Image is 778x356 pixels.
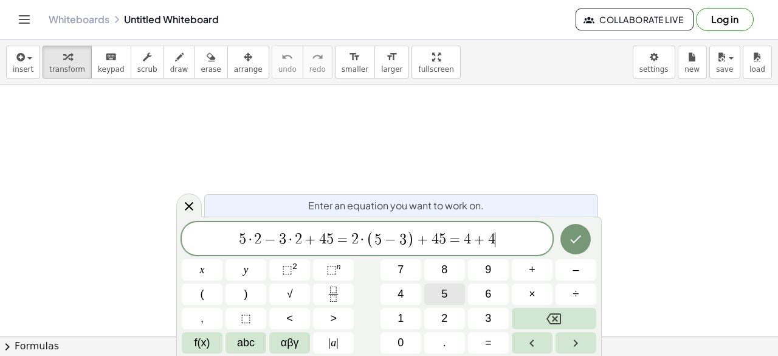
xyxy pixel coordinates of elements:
[398,286,404,302] span: 4
[131,46,164,79] button: scrub
[182,284,222,305] button: (
[295,232,302,247] span: 2
[286,310,293,327] span: <
[182,259,222,281] button: x
[441,310,447,327] span: 2
[709,46,740,79] button: save
[418,65,453,74] span: fullscreen
[424,332,465,354] button: .
[380,284,421,305] button: 4
[326,232,334,247] span: 5
[359,232,367,247] span: ·
[485,286,491,302] span: 6
[468,284,509,305] button: 6
[201,310,204,327] span: ,
[312,50,323,65] i: redo
[446,232,464,247] span: =
[573,286,579,302] span: ÷
[512,259,553,281] button: Plus
[380,332,421,354] button: 0
[576,9,694,30] button: Collaborate Live
[684,65,700,74] span: new
[244,262,249,278] span: y
[468,332,509,354] button: Equals
[468,308,509,329] button: 3
[91,46,131,79] button: keyboardkeypad
[302,232,320,247] span: +
[309,65,326,74] span: redo
[586,14,683,25] span: Collaborate Live
[398,262,404,278] span: 7
[244,286,248,302] span: )
[382,232,399,247] span: −
[329,337,331,349] span: |
[512,332,553,354] button: Left arrow
[512,284,553,305] button: Times
[439,232,446,247] span: 5
[471,232,489,247] span: +
[512,308,596,329] button: Backspace
[485,310,491,327] span: 3
[468,259,509,281] button: 9
[335,46,375,79] button: format_sizesmaller
[556,332,596,354] button: Right arrow
[246,232,255,247] span: ·
[529,286,535,302] span: ×
[398,310,404,327] span: 1
[424,308,465,329] button: 2
[334,232,351,247] span: =
[424,284,465,305] button: 5
[272,46,303,79] button: undoundo
[330,310,337,327] span: >
[374,46,409,79] button: format_sizelarger
[225,332,266,354] button: Alphabet
[716,65,733,74] span: save
[237,335,255,351] span: abc
[261,232,279,247] span: −
[269,284,310,305] button: Square root
[200,262,205,278] span: x
[485,335,492,351] span: =
[380,259,421,281] button: 7
[6,46,40,79] button: insert
[464,232,471,247] span: 4
[743,46,772,79] button: load
[374,232,382,247] span: 5
[329,335,339,351] span: a
[225,308,266,329] button: Placeholder
[201,286,204,302] span: (
[201,65,221,74] span: erase
[281,335,299,351] span: αβγ
[556,259,596,281] button: Minus
[443,335,446,351] span: .
[381,65,402,74] span: larger
[239,232,246,247] span: 5
[556,284,596,305] button: Divide
[308,198,484,213] span: Enter an equation you want to work on.
[313,284,354,305] button: Fraction
[495,232,495,247] span: ​
[313,332,354,354] button: Absolute value
[432,232,439,247] span: 4
[227,46,269,79] button: arrange
[349,50,360,65] i: format_size
[441,262,447,278] span: 8
[98,65,125,74] span: keypad
[313,259,354,281] button: Superscript
[639,65,669,74] span: settings
[43,46,92,79] button: transform
[13,65,33,74] span: insert
[234,65,263,74] span: arrange
[279,232,286,247] span: 3
[303,46,332,79] button: redoredo
[411,46,460,79] button: fullscreen
[49,65,85,74] span: transform
[488,232,495,247] span: 4
[573,262,579,278] span: –
[254,232,261,247] span: 2
[351,232,359,247] span: 2
[287,286,293,302] span: √
[286,232,295,247] span: ·
[678,46,707,79] button: new
[269,332,310,354] button: Greek alphabet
